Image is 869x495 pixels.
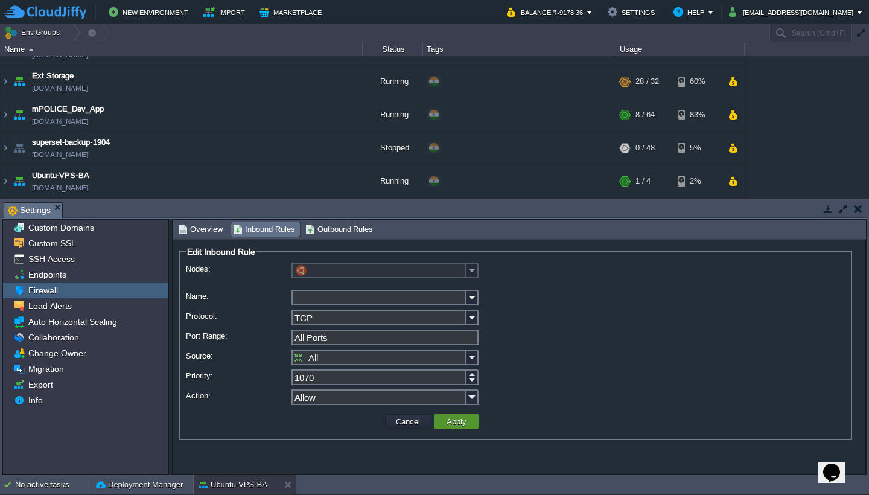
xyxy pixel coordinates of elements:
a: Export [26,379,55,390]
div: Tags [424,42,616,56]
div: No active tasks [15,475,91,494]
a: Custom SSL [26,238,78,249]
div: Stopped [363,132,423,164]
a: Firewall [26,285,60,296]
span: Edit Inbound Rule [187,247,255,257]
a: superset-backup-1904 [32,136,110,148]
div: 5% [678,132,717,164]
button: Settings [608,5,658,19]
img: AMDAwAAAACH5BAEAAAAALAAAAAABAAEAAAICRAEAOw== [11,132,28,164]
a: Custom Domains [26,222,96,233]
label: Action: [186,389,290,402]
img: AMDAwAAAACH5BAEAAAAALAAAAAABAAEAAAICRAEAOw== [11,65,28,98]
div: 8 / 64 [635,98,655,131]
button: Balance ₹-9178.36 [507,5,587,19]
div: 0 / 48 [635,132,655,164]
img: AMDAwAAAACH5BAEAAAAALAAAAAABAAEAAAICRAEAOw== [1,165,10,197]
img: AMDAwAAAACH5BAEAAAAALAAAAAABAAEAAAICRAEAOw== [1,98,10,131]
a: Change Owner [26,348,88,359]
img: AMDAwAAAACH5BAEAAAAALAAAAAABAAEAAAICRAEAOw== [1,132,10,164]
img: CloudJiffy [4,5,86,20]
button: Ubuntu-VPS-BA [199,479,267,491]
a: mPOLICE_Dev_App [32,103,104,115]
button: Help [673,5,708,19]
button: Cancel [392,416,424,427]
div: Status [363,42,422,56]
img: AMDAwAAAACH5BAEAAAAALAAAAAABAAEAAAICRAEAOw== [28,48,34,51]
button: New Environment [109,5,192,19]
img: AMDAwAAAACH5BAEAAAAALAAAAAABAAEAAAICRAEAOw== [1,65,10,98]
span: Inbound Rules [233,223,295,236]
span: [DOMAIN_NAME] [32,82,88,94]
a: [DOMAIN_NAME] [32,148,88,161]
a: Load Alerts [26,301,74,311]
label: Priority: [186,369,290,382]
button: [EMAIL_ADDRESS][DOMAIN_NAME] [729,5,857,19]
span: [DOMAIN_NAME] [32,182,88,194]
div: Usage [617,42,744,56]
label: Source: [186,350,290,362]
div: Running [363,65,423,98]
iframe: chat widget [818,447,857,483]
label: Port Range: [186,330,290,342]
a: Collaboration [26,332,81,343]
label: Name: [186,290,290,302]
span: Outbound Rules [305,223,374,236]
div: 28 / 32 [635,65,659,98]
div: 2% [678,165,717,197]
a: Auto Horizontal Scaling [26,316,119,327]
a: Ubuntu-VPS-BA [32,170,89,182]
img: AMDAwAAAACH5BAEAAAAALAAAAAABAAEAAAICRAEAOw== [11,165,28,197]
div: 60% [678,65,717,98]
a: [DOMAIN_NAME] [32,115,88,127]
button: Marketplace [259,5,325,19]
button: Deployment Manager [96,479,183,491]
a: Ext Storage [32,70,74,82]
a: Endpoints [26,269,68,280]
div: Running [363,98,423,131]
div: Name [1,42,362,56]
span: Settings [8,203,51,218]
button: Import [203,5,249,19]
label: Protocol: [186,310,290,322]
button: Env Groups [4,24,64,41]
button: Apply [443,416,470,427]
a: SSH Access [26,254,77,264]
div: 83% [678,98,717,131]
span: Overview [178,223,223,236]
label: Nodes: [186,263,290,275]
div: 1 / 4 [635,165,651,197]
img: AMDAwAAAACH5BAEAAAAALAAAAAABAAEAAAICRAEAOw== [11,98,28,131]
a: Migration [26,363,66,374]
a: Info [26,395,45,406]
div: Running [363,165,423,197]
